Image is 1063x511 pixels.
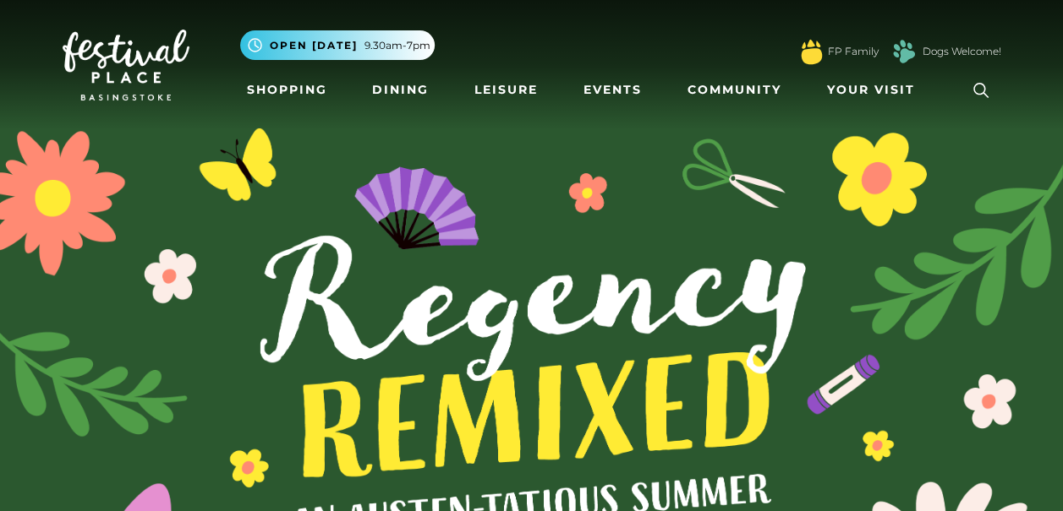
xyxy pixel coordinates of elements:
a: Your Visit [820,74,930,106]
a: Shopping [240,74,334,106]
a: Community [681,74,788,106]
span: 9.30am-7pm [364,38,430,53]
button: Open [DATE] 9.30am-7pm [240,30,435,60]
span: Open [DATE] [270,38,358,53]
a: FP Family [828,44,879,59]
img: Festival Place Logo [63,30,189,101]
a: Dogs Welcome! [923,44,1001,59]
a: Dining [365,74,436,106]
a: Leisure [468,74,545,106]
a: Events [577,74,649,106]
span: Your Visit [827,81,915,99]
